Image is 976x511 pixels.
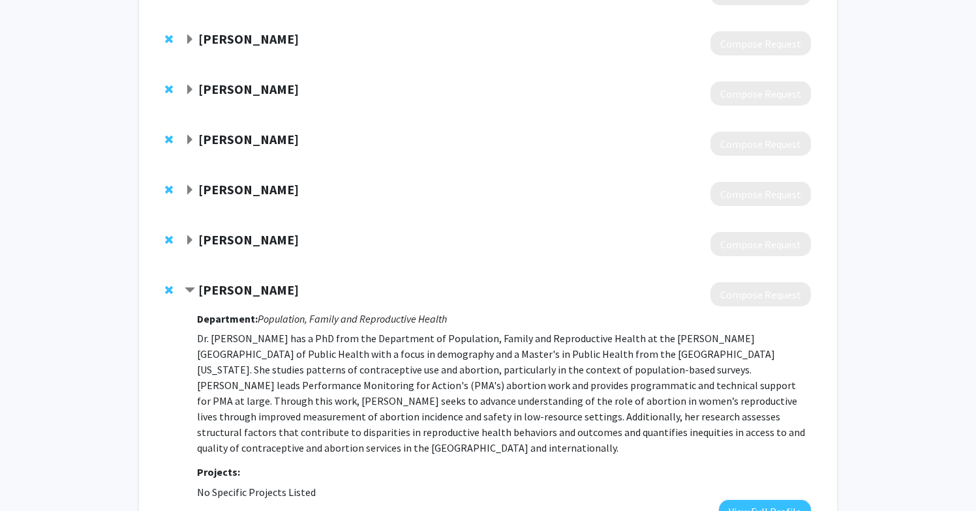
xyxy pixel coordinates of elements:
span: Remove Andreea Creanga from bookmarks [165,235,173,245]
strong: [PERSON_NAME] [198,181,299,197]
strong: [PERSON_NAME] [198,31,299,47]
span: Remove Michelle Ogunwole from bookmarks [165,34,173,44]
button: Compose Request to Andreea Creanga [710,232,811,256]
strong: [PERSON_NAME] [198,282,299,298]
button: Compose Request to Michelle Ogunwole [710,31,811,55]
strong: [PERSON_NAME] [198,81,299,97]
iframe: Chat [10,452,55,501]
i: Population, Family and Reproductive Health [258,312,447,325]
span: No Specific Projects Listed [197,486,316,499]
span: Expand Kelly Bower Bookmark [185,85,195,95]
p: Dr. [PERSON_NAME] has a PhD from the Department of Population, Family and Reproductive Health at ... [197,330,811,456]
span: Expand Carolyn Sufrin Bookmark [185,135,195,145]
span: Expand Michelle Ogunwole Bookmark [185,35,195,45]
button: Compose Request to Joanne Rosen [710,182,811,206]
strong: Projects: [197,465,240,478]
button: Compose Request to Kelly Bower [710,81,811,106]
span: Remove Kelly Bower from bookmarks [165,84,173,95]
span: Remove Carolyn Sufrin from bookmarks [165,134,173,145]
span: Expand Andreea Creanga Bookmark [185,235,195,246]
button: Compose Request to Carolyn Sufrin [710,132,811,156]
span: Expand Joanne Rosen Bookmark [185,185,195,196]
strong: [PERSON_NAME] [198,231,299,248]
span: Remove Joanne Rosen from bookmarks [165,184,173,195]
span: Remove Suzanne Bell from bookmarks [165,285,173,295]
strong: [PERSON_NAME] [198,131,299,147]
span: Contract Suzanne Bell Bookmark [185,285,195,296]
button: Compose Request to Suzanne Bell [710,282,811,306]
strong: Department: [197,312,258,325]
